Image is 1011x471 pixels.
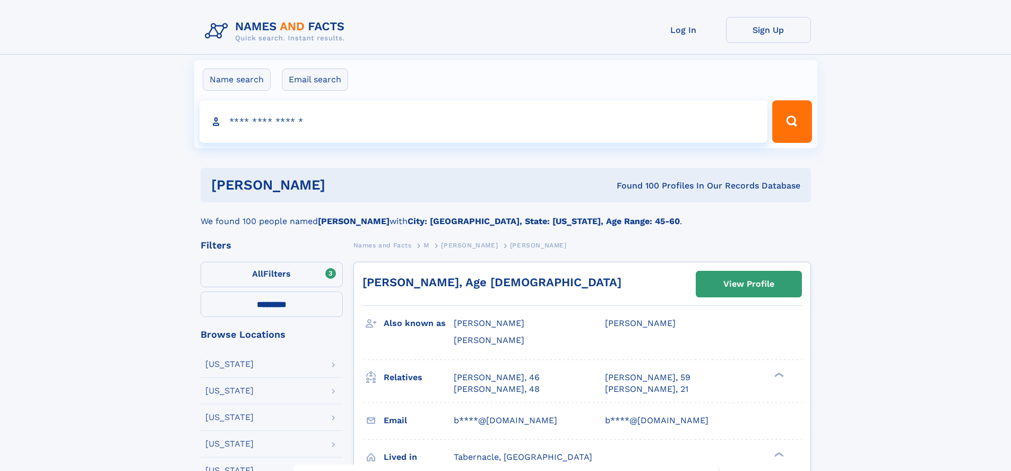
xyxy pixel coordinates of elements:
[252,269,263,279] span: All
[205,360,254,369] div: [US_STATE]
[772,371,784,378] div: ❯
[772,100,811,143] button: Search Button
[454,452,592,462] span: Tabernacle, [GEOGRAPHIC_DATA]
[353,238,412,252] a: Names and Facts
[201,330,343,339] div: Browse Locations
[605,372,690,383] a: [PERSON_NAME], 59
[201,241,343,250] div: Filters
[362,276,621,289] a: [PERSON_NAME], Age [DEMOGRAPHIC_DATA]
[454,372,540,383] a: [PERSON_NAME], 46
[641,17,726,43] a: Log In
[205,413,254,422] div: [US_STATE]
[441,238,498,252] a: [PERSON_NAME]
[510,242,567,249] span: [PERSON_NAME]
[205,440,254,448] div: [US_STATE]
[318,216,390,226] b: [PERSON_NAME]
[454,335,524,345] span: [PERSON_NAME]
[201,17,353,46] img: Logo Names and Facts
[408,216,680,226] b: City: [GEOGRAPHIC_DATA], State: [US_STATE], Age Range: 45-60
[282,68,348,91] label: Email search
[384,412,454,430] h3: Email
[203,68,271,91] label: Name search
[454,318,524,328] span: [PERSON_NAME]
[201,262,343,287] label: Filters
[384,448,454,466] h3: Lived in
[384,369,454,387] h3: Relatives
[696,271,801,297] a: View Profile
[605,383,688,395] a: [PERSON_NAME], 21
[424,242,429,249] span: M
[384,314,454,332] h3: Also known as
[772,451,784,458] div: ❯
[205,387,254,395] div: [US_STATE]
[726,17,811,43] a: Sign Up
[441,242,498,249] span: [PERSON_NAME]
[200,100,768,143] input: search input
[471,180,800,192] div: Found 100 Profiles In Our Records Database
[723,272,774,296] div: View Profile
[454,383,540,395] a: [PERSON_NAME], 48
[201,202,811,228] div: We found 100 people named with .
[424,238,429,252] a: M
[211,178,471,192] h1: [PERSON_NAME]
[605,318,676,328] span: [PERSON_NAME]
